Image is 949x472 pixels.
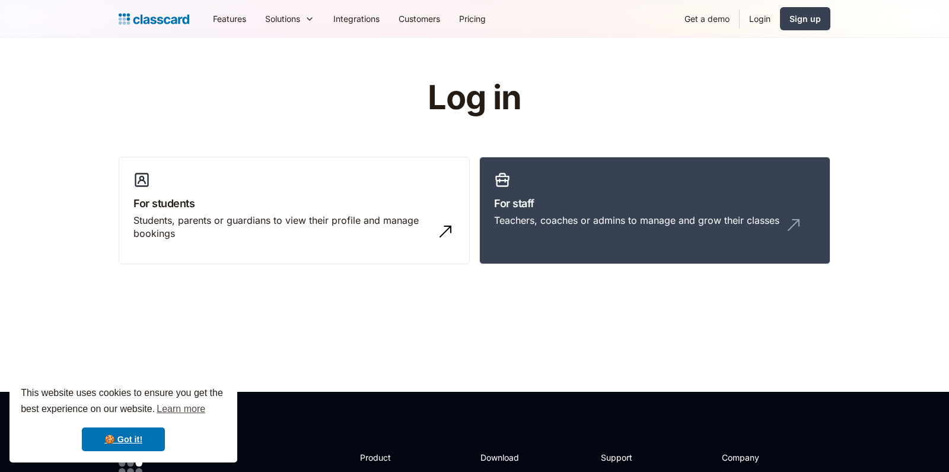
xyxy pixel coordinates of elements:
div: Solutions [256,5,324,32]
a: Integrations [324,5,389,32]
div: Sign up [789,12,821,25]
a: Logo [119,11,189,27]
a: For studentsStudents, parents or guardians to view their profile and manage bookings [119,157,470,265]
div: Students, parents or guardians to view their profile and manage bookings [133,214,431,240]
a: learn more about cookies [155,400,207,418]
a: For staffTeachers, coaches or admins to manage and grow their classes [479,157,830,265]
span: This website uses cookies to ensure you get the best experience on our website. [21,386,226,418]
h1: Log in [286,80,663,116]
div: Teachers, coaches or admins to manage and grow their classes [494,214,779,227]
a: dismiss cookie message [82,427,165,451]
h2: Product [360,451,423,464]
h2: Company [722,451,801,464]
h3: For staff [494,195,816,211]
h2: Download [480,451,529,464]
div: Solutions [265,12,300,25]
a: Get a demo [675,5,739,32]
h2: Support [601,451,649,464]
a: Customers [389,5,450,32]
a: Pricing [450,5,495,32]
a: Sign up [780,7,830,30]
a: Features [203,5,256,32]
h3: For students [133,195,455,211]
div: cookieconsent [9,375,237,463]
a: Login [740,5,780,32]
